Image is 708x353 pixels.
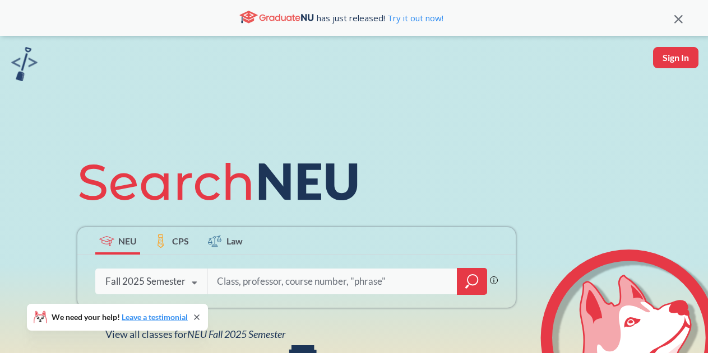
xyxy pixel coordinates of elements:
span: NEU Fall 2025 Semester [187,328,285,340]
button: Sign In [653,47,698,68]
span: has just released! [317,12,443,24]
a: Try it out now! [385,12,443,23]
div: magnifying glass [457,268,487,295]
span: NEU [118,234,137,247]
svg: magnifying glass [465,274,479,289]
span: We need your help! [52,313,188,321]
img: sandbox logo [11,47,38,81]
a: Leave a testimonial [122,312,188,322]
span: CPS [172,234,189,247]
div: Fall 2025 Semester [105,275,186,288]
a: sandbox logo [11,47,38,84]
span: View all classes for [105,328,285,340]
span: Law [226,234,243,247]
input: Class, professor, course number, "phrase" [216,270,449,293]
